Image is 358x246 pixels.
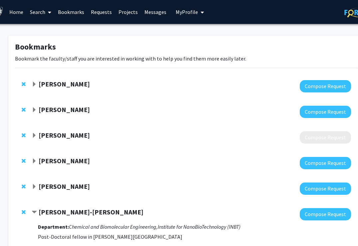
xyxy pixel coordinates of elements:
strong: [PERSON_NAME] [39,157,90,165]
iframe: Chat [5,216,28,241]
button: Compose Request to Jennifer Elisseeff [300,106,351,118]
span: Expand Jennifer Elisseeff Bookmark [32,107,37,113]
a: Messages [141,0,170,24]
span: Remove Daniele Gilkes from bookmarks [22,133,26,138]
button: Compose Request to Jonathan Schneck [300,157,351,169]
strong: Department: [38,223,69,230]
span: Expand Shawn Lupold Bookmark [32,184,37,189]
a: Home [6,0,27,24]
a: Projects [115,0,141,24]
a: Requests [88,0,115,24]
span: Remove Laura Ensign-Hodges from bookmarks [22,81,26,87]
span: Remove Gretchen Alicea-Rebecca from bookmarks [22,209,26,215]
span: My Profile [176,9,198,15]
span: Expand Jonathan Schneck Bookmark [32,159,37,164]
span: Remove Jennifer Elisseeff from bookmarks [22,107,26,112]
p: Post-Doctoral fellow in [PERSON_NAME][GEOGRAPHIC_DATA] [38,233,351,241]
button: Compose Request to Shawn Lupold [300,183,351,195]
strong: [PERSON_NAME] [39,182,90,190]
strong: [PERSON_NAME] [39,105,90,114]
button: Compose Request to Laura Ensign-Hodges [300,80,351,92]
span: Contract Gretchen Alicea-Rebecca Bookmark [32,210,37,215]
i: Chemical and Biomolecular Engineering, [69,223,158,230]
button: Compose Request to Gretchen Alicea-Rebecca [300,208,351,220]
i: Institute for NanoBioTechnology (INBT) [158,223,241,230]
p: Bookmark the faculty/staff you are interested in working with to help you find them more easily l... [15,55,358,62]
a: Search [27,0,55,24]
span: Remove Jonathan Schneck from bookmarks [22,158,26,164]
strong: [PERSON_NAME] [39,131,90,139]
strong: [PERSON_NAME] [39,80,90,88]
h1: Bookmarks [15,42,358,52]
button: Compose Request to Daniele Gilkes [300,131,351,144]
span: Expand Laura Ensign-Hodges Bookmark [32,82,37,87]
a: Bookmarks [55,0,88,24]
strong: [PERSON_NAME]-[PERSON_NAME] [39,208,143,216]
span: Remove Shawn Lupold from bookmarks [22,184,26,189]
span: Expand Daniele Gilkes Bookmark [32,133,37,138]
